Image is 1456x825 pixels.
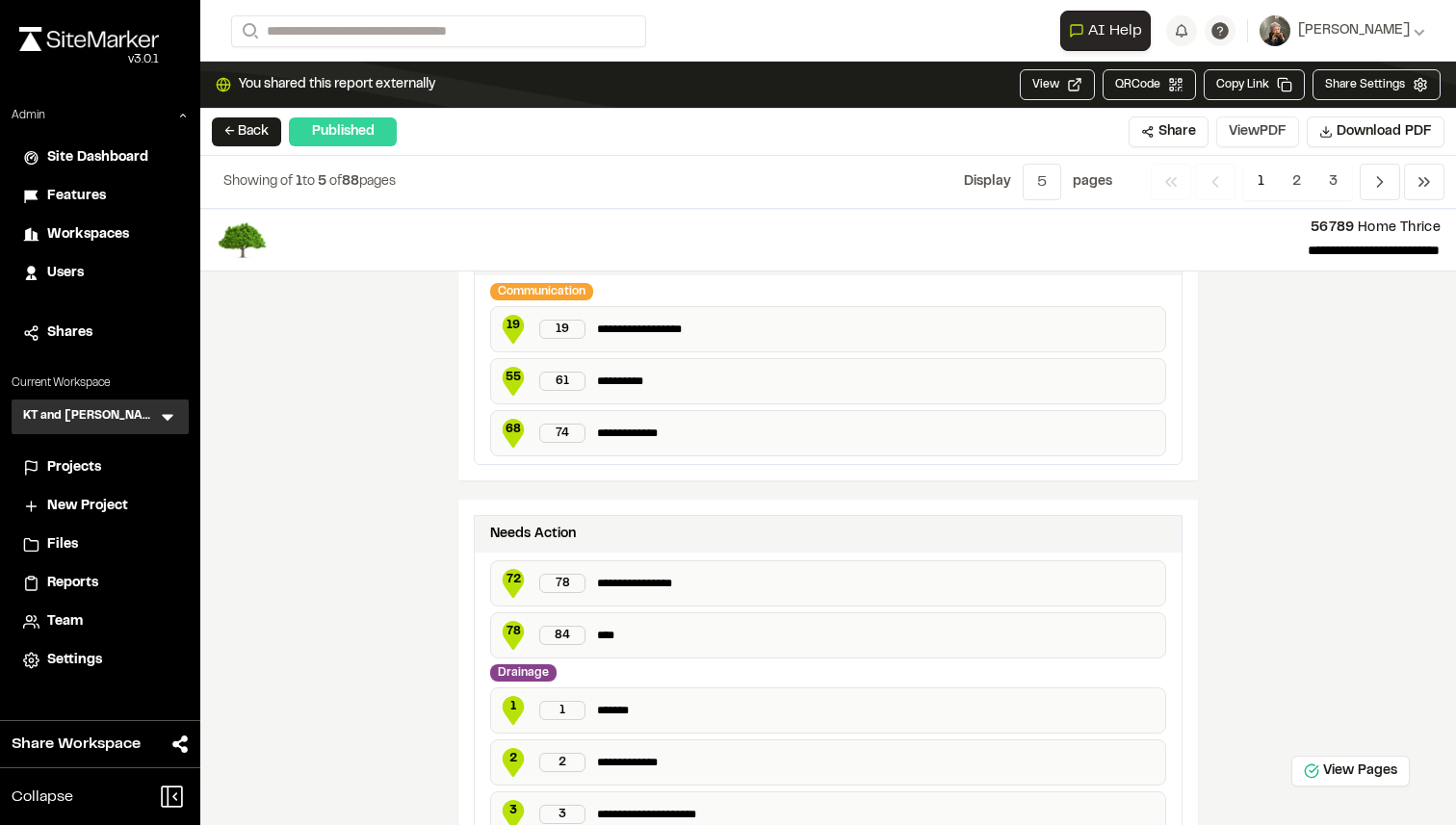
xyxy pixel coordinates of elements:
p: Current Workspace [12,374,189,392]
a: Reports [23,573,177,594]
a: Settings [23,650,177,671]
div: Communication [490,283,593,300]
div: Drainage [490,664,557,682]
button: ← Back [212,117,281,146]
img: rebrand.png [19,27,159,51]
button: Search [231,15,266,47]
div: 78 [539,574,585,593]
a: Files [23,534,177,555]
span: Site Dashboard [47,147,148,168]
div: 19 [539,320,585,339]
a: Site Dashboard [23,147,177,168]
p: to of pages [223,171,396,193]
span: 19 [499,317,528,334]
img: User [1260,15,1290,46]
a: Team [23,611,177,632]
span: 88 [342,176,359,188]
p: Admin [12,107,45,124]
div: 2 [539,753,585,772]
span: You shared this report externally [239,74,435,95]
span: 3 [499,802,528,819]
span: Shares [47,322,92,344]
span: Team [47,611,83,632]
button: 5 [1023,164,1061,200]
button: Download PDF [1307,116,1444,147]
a: New Project [23,496,177,517]
span: Users [47,263,84,284]
p: page s [1073,171,1112,193]
nav: Navigation [1151,164,1444,200]
span: Share Workspace [12,733,141,756]
h3: KT and [PERSON_NAME] [23,407,158,426]
button: Share [1129,116,1209,147]
button: Open AI Assistant [1060,11,1151,51]
span: Download PDF [1337,121,1432,142]
button: View Pages [1291,756,1410,786]
span: 2 [499,750,528,767]
a: Users [23,263,177,284]
span: 56789 [1311,222,1355,234]
a: Shares [23,322,177,344]
img: file [216,220,268,259]
div: Oh geez...please don't... [19,51,159,68]
button: Copy Link [1204,69,1305,100]
div: Open AI Assistant [1060,11,1158,51]
span: Reports [47,573,98,594]
a: Workspaces [23,224,177,245]
span: Collapse [12,786,73,809]
button: Share Settings [1313,69,1441,100]
div: 1 [539,701,585,720]
span: Files [47,534,78,555]
div: Needs Action [490,524,576,545]
span: 1 [296,176,302,188]
span: 55 [499,369,528,386]
span: 2 [1278,164,1315,200]
span: Projects [47,457,101,478]
a: Projects [23,457,177,478]
button: [PERSON_NAME] [1260,15,1425,46]
div: 3 [539,805,585,824]
div: 74 [539,424,585,443]
span: 1 [499,698,528,715]
span: New Project [47,496,128,517]
span: 68 [499,421,528,438]
button: QRCode [1103,69,1196,100]
span: Showing of [223,176,296,188]
span: 1 [1243,164,1279,200]
span: AI Help [1088,19,1142,42]
div: 84 [539,626,585,645]
p: Home Thrice [283,218,1441,239]
span: 72 [499,571,528,588]
span: 3 [1314,164,1352,200]
button: ViewPDF [1216,116,1299,147]
span: Workspaces [47,224,129,245]
a: Features [23,186,177,207]
span: 5 [318,176,326,188]
span: Features [47,186,106,207]
div: Published [289,117,397,146]
button: View [1020,69,1095,100]
div: 61 [539,372,585,391]
p: Display [964,171,1011,193]
span: 78 [499,623,528,640]
span: [PERSON_NAME] [1298,20,1410,41]
span: Settings [47,650,102,671]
